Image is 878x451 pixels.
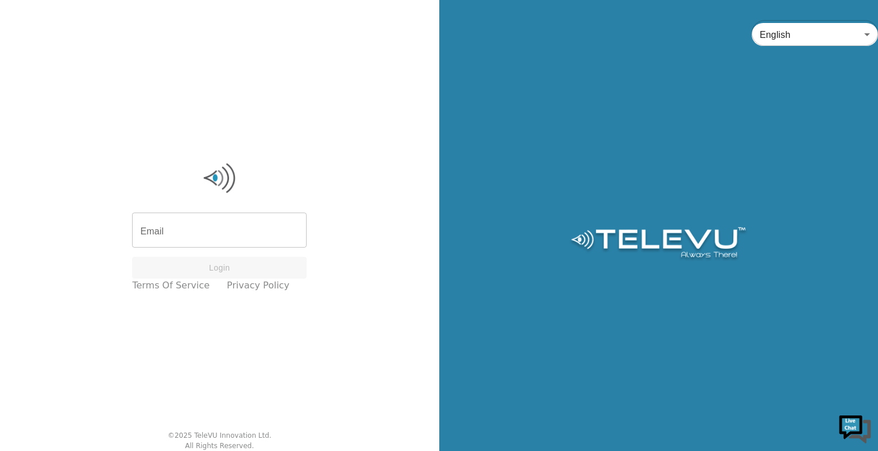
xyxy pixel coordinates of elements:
img: Logo [569,227,748,261]
div: All Rights Reserved. [185,441,254,451]
a: Privacy Policy [227,279,289,292]
div: English [752,18,878,51]
img: Chat Widget [838,411,872,445]
div: © 2025 TeleVU Innovation Ltd. [168,430,272,441]
img: Logo [132,161,307,195]
a: Terms of Service [132,279,210,292]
